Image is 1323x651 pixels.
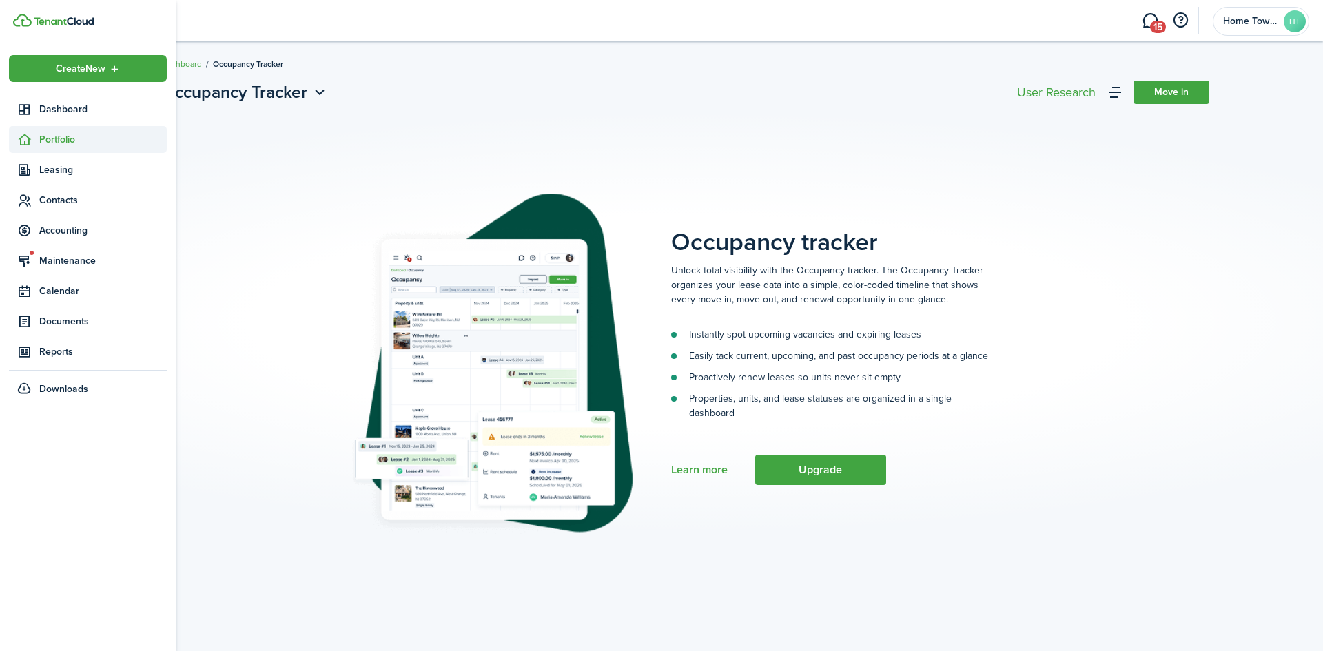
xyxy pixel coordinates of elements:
[39,132,167,147] span: Portfolio
[671,391,988,420] li: Properties, units, and lease statuses are organized in a single dashboard
[755,455,886,485] button: Upgrade
[1137,3,1163,39] a: Messaging
[162,80,307,105] span: Occupancy Tracker
[39,344,167,359] span: Reports
[1017,86,1096,99] div: User Research
[56,64,105,74] span: Create New
[1169,9,1192,32] button: Open resource center
[162,80,329,105] button: Open menu
[162,58,202,70] a: Dashboard
[39,382,88,396] span: Downloads
[351,194,633,535] img: Subscription stub
[1284,10,1306,32] avatar-text: HT
[671,349,988,363] li: Easily tack current, upcoming, and past occupancy periods at a glance
[1150,21,1166,33] span: 15
[162,80,329,105] button: Occupancy Tracker
[671,263,988,307] p: Unlock total visibility with the Occupancy tracker. The Occupancy Tracker organizes your lease da...
[39,254,167,268] span: Maintenance
[213,58,283,70] span: Occupancy Tracker
[1223,17,1278,26] span: Home Town Management & Construction
[13,14,32,27] img: TenantCloud
[671,370,988,384] li: Proactively renew leases so units never sit empty
[1014,83,1099,102] button: User Research
[1134,81,1209,104] a: Move in
[9,55,167,82] button: Open menu
[39,163,167,177] span: Leasing
[39,284,167,298] span: Calendar
[9,338,167,365] a: Reports
[671,327,988,342] li: Instantly spot upcoming vacancies and expiring leases
[39,223,167,238] span: Accounting
[671,464,728,476] a: Learn more
[39,314,167,329] span: Documents
[9,96,167,123] a: Dashboard
[34,17,94,25] img: TenantCloud
[671,194,1209,256] placeholder-page-title: Occupancy tracker
[39,193,167,207] span: Contacts
[39,102,167,116] span: Dashboard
